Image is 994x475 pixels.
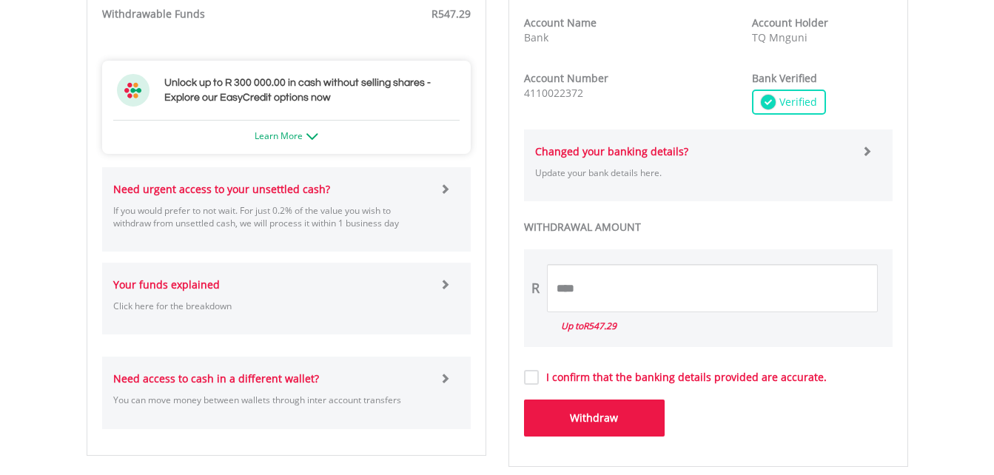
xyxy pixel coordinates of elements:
img: ec-flower.svg [117,74,150,107]
strong: Your funds explained [113,277,220,292]
div: R [531,279,540,298]
span: R547.29 [431,7,471,21]
p: You can move money between wallets through inter account transfers [113,394,429,406]
button: Withdraw [524,400,665,437]
p: Update your bank details here. [535,166,851,179]
strong: Withdrawable Funds [102,7,205,21]
strong: Need access to cash in a different wallet? [113,371,319,385]
span: Bank [524,30,548,44]
a: Need access to cash in a different wallet? You can move money between wallets through inter accou... [113,357,460,428]
i: Up to [561,320,617,332]
span: 4110022372 [524,86,583,100]
strong: Account Name [524,16,597,30]
span: R547.29 [583,320,617,332]
img: ec-arrow-down.png [306,133,318,140]
label: WITHDRAWAL AMOUNT [524,220,893,235]
a: Learn More [255,129,318,142]
span: Verified [776,95,817,110]
span: TQ Mnguni [752,30,807,44]
p: Click here for the breakdown [113,300,429,312]
strong: Account Number [524,71,608,85]
strong: Bank Verified [752,71,817,85]
strong: Changed your banking details? [535,144,688,158]
p: If you would prefer to not wait. For just 0.2% of the value you wish to withdraw from unsettled c... [113,204,429,229]
strong: Account Holder [752,16,828,30]
label: I confirm that the banking details provided are accurate. [539,370,827,385]
strong: Need urgent access to your unsettled cash? [113,182,330,196]
h3: Unlock up to R 300 000.00 in cash without selling shares - Explore our EasyCredit options now [164,75,456,105]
